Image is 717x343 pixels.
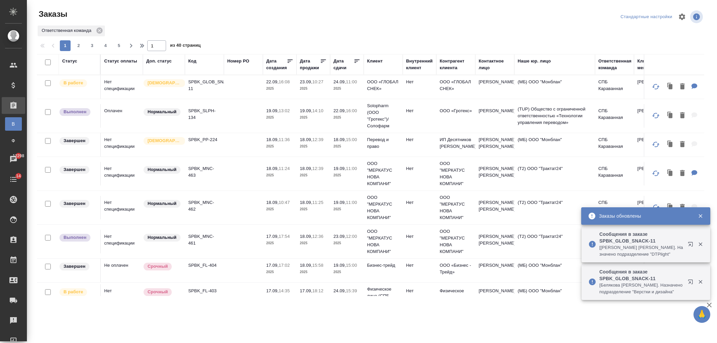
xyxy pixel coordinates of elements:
td: [PERSON_NAME] [634,75,673,99]
p: ИП Десятников [PERSON_NAME].В. [440,136,472,150]
td: [PERSON_NAME] [475,104,514,128]
p: Сообщения в заказе SPBK_GLOB_SNACK-11 [599,231,683,244]
p: SPBK_PP-224 [188,136,221,143]
button: Клонировать [664,167,677,180]
div: Выставляет ПМ после принятия заказа от КМа [59,288,97,297]
div: Выставляется автоматически для первых 3 заказов нового контактного лица. Особое внимание [143,79,182,88]
td: (Т2) ООО "Трактат24" [514,230,595,253]
p: Завершен [64,137,85,144]
p: ООО «Гротекс» [440,108,472,114]
p: 19.09, [266,108,279,113]
p: ООО "МЕРКАТУС НОВА КОМПАНИ" [440,160,472,187]
td: [PERSON_NAME] [PERSON_NAME] [475,133,514,157]
td: (TUP) Общество с ограниченной ответственностью «Технологии управления переводом» [514,102,595,129]
div: Выставляет ПМ после сдачи и проведения начислений. Последний этап для ПМа [59,108,97,117]
span: 2 [73,42,84,49]
td: [PERSON_NAME] [PERSON_NAME] [475,162,514,185]
p: Завершен [64,166,85,173]
p: 12:39 [312,166,323,171]
p: 17:02 [279,263,290,268]
td: Оплачен [101,104,143,128]
div: Выставляет КМ при направлении счета или после выполнения всех работ/сдачи заказа клиенту. Окончат... [59,262,97,271]
span: 5 [114,42,124,49]
div: Наше юр. лицо [518,58,551,65]
p: 2025 [266,85,293,92]
div: Контрагент клиента [440,58,472,71]
p: 18.09, [266,200,279,205]
p: 17.09, [266,263,279,268]
span: из 40 страниц [170,41,201,51]
p: 18.09, [266,137,279,142]
p: Перевод и право [367,136,399,150]
p: 2025 [266,206,293,213]
p: Нет [406,199,433,206]
p: 18:12 [312,288,323,293]
div: Контактное лицо [479,58,511,71]
button: Клонировать [664,80,677,94]
span: Настроить таблицу [674,9,690,25]
button: Обновить [648,199,664,215]
p: 18.09, [300,200,312,205]
p: 15:39 [346,288,357,293]
p: 11:25 [312,200,323,205]
p: 10:27 [312,79,323,84]
p: ООО "МЕРКАТУС НОВА КОМПАНИ" [440,228,472,255]
p: SPBK_FL-403 [188,288,221,294]
a: 12298 [2,151,25,168]
button: Закрыть [693,213,707,219]
td: Нет спецификации [101,162,143,185]
td: [PERSON_NAME] [475,259,514,282]
td: (Т2) ООО "Трактат24" [514,196,595,219]
p: 22.09, [266,79,279,84]
p: 19.09, [333,200,346,205]
p: 2025 [266,143,293,150]
span: 12298 [9,153,28,159]
div: Выставляется автоматически для первых 3 заказов нового контактного лица. Особое внимание [143,136,182,145]
p: 2025 [300,143,327,150]
p: 23.09, [333,234,346,239]
p: Нормальный [148,234,176,241]
div: Статус по умолчанию для стандартных заказов [143,108,182,117]
p: 22.09, [333,108,346,113]
p: 15:58 [312,263,323,268]
p: Нет [406,233,433,240]
td: [PERSON_NAME] [PERSON_NAME] [475,196,514,219]
div: Статус по умолчанию для стандартных заказов [143,199,182,208]
p: 2025 [300,269,327,275]
div: Статус по умолчанию для стандартных заказов [143,233,182,242]
p: 10:47 [279,200,290,205]
p: 2025 [333,206,360,213]
span: Заказы [37,9,67,19]
div: split button [619,12,674,22]
button: Закрыть [693,241,707,247]
button: Обновить [648,79,664,95]
p: Нет [406,108,433,114]
div: Внутренний клиент [406,58,433,71]
p: Нормальный [148,200,176,207]
div: Заказы обновлены [599,213,688,219]
p: [[PERSON_NAME] [PERSON_NAME]. Назначено подразделение "DTPlight" [599,244,683,258]
p: 16:08 [279,79,290,84]
p: ООО «ГЛОБАЛ СНЕК» [440,79,472,92]
span: 14 [12,173,25,179]
div: Выставляет ПМ после принятия заказа от КМа [59,79,97,88]
p: 12:39 [312,137,323,142]
button: Открыть в новой вкладке [684,238,700,254]
button: Клонировать [664,109,677,123]
td: Не оплачен [101,259,143,282]
p: 2025 [300,114,327,121]
p: Сообщения в заказе SPBK_GLOB_SNACK-11 [599,268,683,282]
span: В [8,121,18,127]
td: СПБ Караванная [595,196,634,219]
div: Ответственная команда [38,26,105,36]
p: 24.09, [333,288,346,293]
p: 2025 [333,172,360,179]
p: 2025 [266,294,293,301]
div: Статус по умолчанию для стандартных заказов [143,165,182,174]
p: Выполнен [64,109,86,115]
p: 18.09, [300,166,312,171]
div: Выставляется автоматически, если на указанный объем услуг необходимо больше времени в стандартном... [143,288,182,297]
p: Завершен [64,263,85,270]
button: Открыть в новой вкладке [684,275,700,291]
p: 17.09, [300,288,312,293]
